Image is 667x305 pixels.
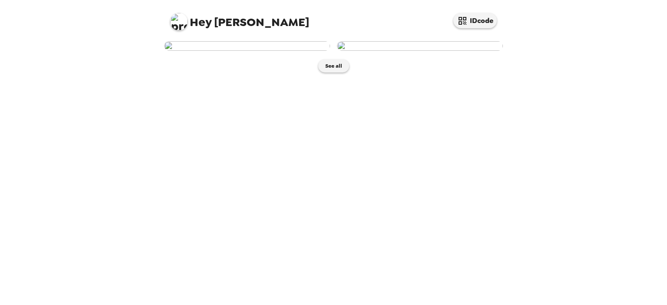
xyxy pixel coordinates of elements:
button: IDcode [453,13,497,28]
span: Hey [190,14,211,30]
span: [PERSON_NAME] [170,9,309,28]
button: See all [318,59,349,72]
img: user-272423 [164,41,330,51]
img: user-272413 [337,41,503,51]
img: profile pic [170,13,188,30]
